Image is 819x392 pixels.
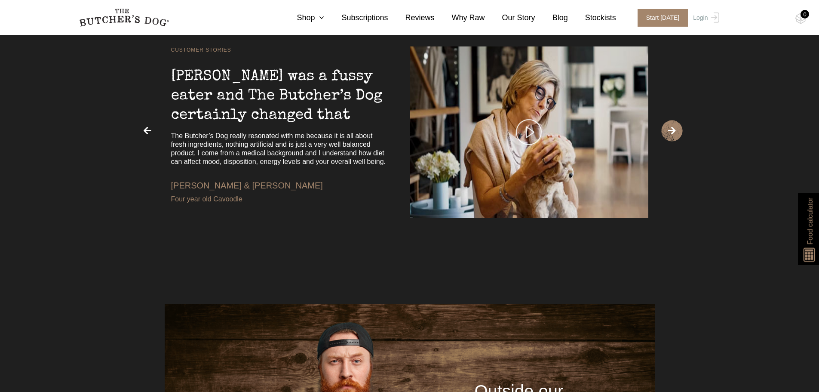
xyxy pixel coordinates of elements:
a: Subscriptions [324,12,388,24]
span: Next [661,120,683,142]
a: Our Story [485,12,535,24]
span: Four year old Cavoodle [171,195,242,203]
img: TBD_Cart-Empty.png [795,13,806,24]
a: Shop [279,12,324,24]
div: 0 [801,10,809,19]
a: Start [DATE] [629,9,691,27]
div: [PERSON_NAME] & [PERSON_NAME] [171,166,388,218]
a: Blog [535,12,568,24]
div: CUSTOMER STORIES [171,46,648,54]
a: Why Raw [435,12,485,24]
div: The Butcher’s Dog really resonated with me because it is all about fresh ingredients, nothing art... [171,125,388,166]
a: Login [691,9,719,27]
div: [PERSON_NAME] was a fussy eater and The Butcher’s Dog certainly changed that [171,54,388,125]
span: Start [DATE] [638,9,688,27]
a: Stockists [568,12,616,24]
a: Reviews [388,12,435,24]
span: Food calculator [805,198,815,244]
span: Previous [137,120,158,142]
